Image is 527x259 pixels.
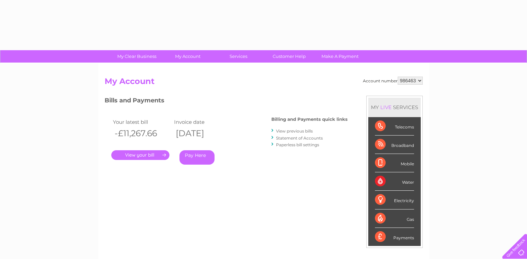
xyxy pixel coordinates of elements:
a: Services [211,50,266,63]
div: LIVE [379,104,393,110]
td: Invoice date [172,117,234,126]
th: [DATE] [172,126,234,140]
a: . [111,150,169,160]
h3: Bills and Payments [105,96,348,107]
td: Your latest bill [111,117,173,126]
div: Gas [375,209,414,228]
a: Pay Here [179,150,215,165]
div: Telecoms [375,117,414,136]
h4: Billing and Payments quick links [271,117,348,122]
a: Paperless bill settings [276,142,319,147]
a: Statement of Accounts [276,136,323,141]
div: Broadband [375,136,414,154]
th: -£11,267.66 [111,126,173,140]
a: View previous bills [276,128,313,134]
a: My Account [160,50,215,63]
div: Payments [375,228,414,246]
a: My Clear Business [109,50,164,63]
div: Mobile [375,154,414,172]
div: Water [375,172,414,191]
div: Account number [363,77,423,85]
a: Make A Payment [312,50,368,63]
div: Electricity [375,191,414,209]
div: MY SERVICES [368,98,421,117]
a: Customer Help [262,50,317,63]
h2: My Account [105,77,423,89]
